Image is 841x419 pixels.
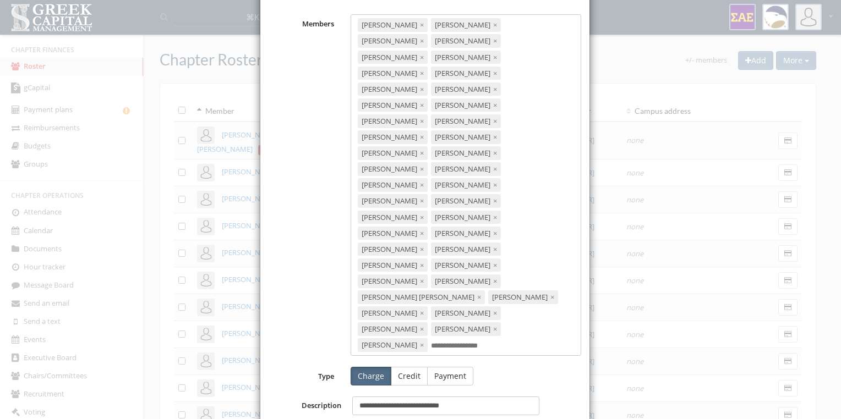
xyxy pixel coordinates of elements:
[493,164,497,174] span: ×
[358,130,428,144] div: [PERSON_NAME]
[431,211,501,224] div: [PERSON_NAME]
[420,180,424,190] span: ×
[358,338,428,352] div: [PERSON_NAME]
[431,146,501,160] div: [PERSON_NAME]
[358,306,428,320] div: [PERSON_NAME]
[391,367,428,385] button: Credit
[358,114,428,128] div: [PERSON_NAME]
[420,164,424,174] span: ×
[431,242,501,256] div: [PERSON_NAME]
[493,260,497,270] span: ×
[420,228,424,238] span: ×
[358,18,428,32] div: [PERSON_NAME]
[420,84,424,94] span: ×
[420,36,424,46] span: ×
[358,322,428,336] div: [PERSON_NAME]
[420,68,424,78] span: ×
[358,82,428,96] div: [PERSON_NAME]
[420,212,424,222] span: ×
[493,228,497,238] span: ×
[477,292,481,302] span: ×
[431,194,501,208] div: [PERSON_NAME]
[358,194,428,208] div: [PERSON_NAME]
[420,340,424,350] span: ×
[420,20,424,30] span: ×
[431,67,501,80] div: [PERSON_NAME]
[358,178,428,192] div: [PERSON_NAME]
[493,308,497,318] span: ×
[431,258,501,272] div: [PERSON_NAME]
[420,324,424,334] span: ×
[493,276,497,286] span: ×
[493,68,497,78] span: ×
[431,114,501,128] div: [PERSON_NAME]
[493,20,497,30] span: ×
[420,100,424,110] span: ×
[358,242,428,256] div: [PERSON_NAME]
[493,148,497,158] span: ×
[488,290,558,304] div: [PERSON_NAME]
[493,52,497,62] span: ×
[431,130,501,144] div: [PERSON_NAME]
[431,306,501,320] div: [PERSON_NAME]
[358,51,428,64] div: [PERSON_NAME]
[431,322,501,336] div: [PERSON_NAME]
[358,274,428,288] div: [PERSON_NAME]
[493,196,497,206] span: ×
[493,116,497,126] span: ×
[420,260,424,270] span: ×
[431,18,501,32] div: [PERSON_NAME]
[358,290,485,304] div: [PERSON_NAME] [PERSON_NAME]
[431,34,501,48] div: [PERSON_NAME]
[420,196,424,206] span: ×
[431,178,501,192] div: [PERSON_NAME]
[358,34,428,48] div: [PERSON_NAME]
[358,67,428,80] div: [PERSON_NAME]
[493,244,497,254] span: ×
[358,162,428,176] div: [PERSON_NAME]
[431,227,501,240] div: [PERSON_NAME]
[420,116,424,126] span: ×
[351,367,391,385] button: Charge
[420,276,424,286] span: ×
[493,180,497,190] span: ×
[358,98,428,112] div: [PERSON_NAME]
[260,367,343,382] label: Type
[493,36,497,46] span: ×
[431,82,501,96] div: [PERSON_NAME]
[420,148,424,158] span: ×
[358,211,428,224] div: [PERSON_NAME]
[420,52,424,62] span: ×
[431,162,501,176] div: [PERSON_NAME]
[420,308,424,318] span: ×
[358,146,428,160] div: [PERSON_NAME]
[431,274,501,288] div: [PERSON_NAME]
[493,132,497,142] span: ×
[269,396,347,415] label: Description
[427,367,473,385] button: Payment
[550,292,554,302] span: ×
[493,324,497,334] span: ×
[493,212,497,222] span: ×
[493,84,497,94] span: ×
[493,100,497,110] span: ×
[420,244,424,254] span: ×
[431,51,501,64] div: [PERSON_NAME]
[358,227,428,240] div: [PERSON_NAME]
[420,132,424,142] span: ×
[358,258,428,272] div: [PERSON_NAME]
[431,98,501,112] div: [PERSON_NAME]
[260,15,343,29] label: Members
